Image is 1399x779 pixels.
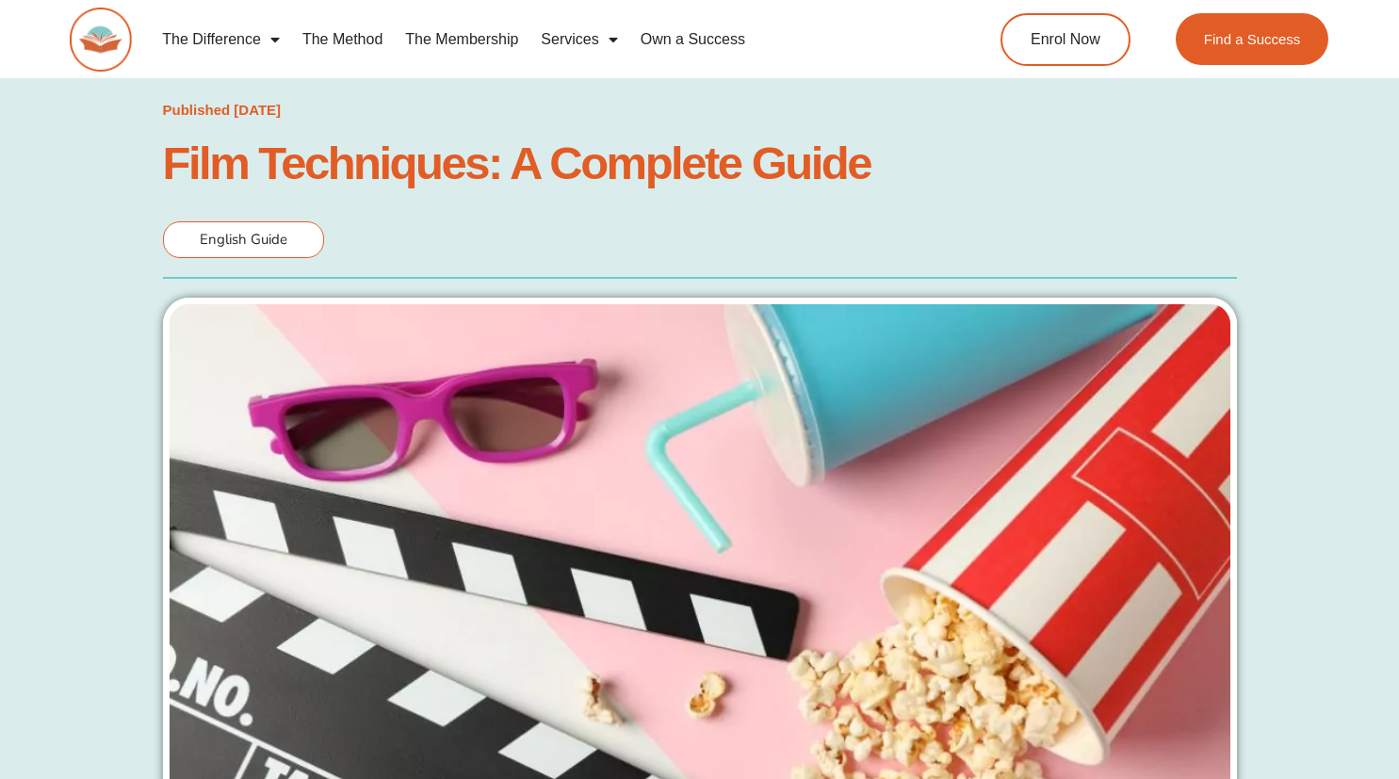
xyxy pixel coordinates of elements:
a: Enrol Now [1000,13,1131,66]
span: English Guide [200,230,287,249]
a: The Difference [151,18,291,61]
time: [DATE] [234,102,281,118]
span: Enrol Now [1031,32,1100,47]
span: Published [163,102,231,118]
a: The Method [291,18,394,61]
a: Own a Success [629,18,756,61]
a: Services [529,18,628,61]
a: Find a Success [1176,13,1329,65]
h1: Film Techniques: A Complete Guide [163,142,1237,184]
a: Published [DATE] [163,97,282,123]
a: The Membership [394,18,529,61]
nav: Menu [151,18,928,61]
span: Find a Success [1204,32,1301,46]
